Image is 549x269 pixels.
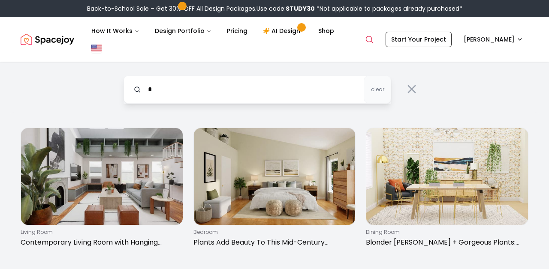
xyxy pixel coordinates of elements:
span: *Not applicable to packages already purchased* [315,4,462,13]
button: clear [364,75,391,104]
b: STUDY30 [286,4,315,13]
img: Plants Add Beauty To This Mid-Century Modern Bedroom [194,128,356,225]
a: Shop [311,22,341,39]
div: Back-to-School Sale – Get 30% OFF All Design Packages. [87,4,462,13]
p: living room [21,229,180,236]
button: [PERSON_NAME] [459,32,528,47]
span: Use code: [256,4,315,13]
p: Blonder [PERSON_NAME] + Gorgeous Plants: Mid-Century Glam Dining Room [366,237,525,248]
p: Plants Add Beauty To This Mid-Century Modern Bedroom [193,237,353,248]
img: Spacejoy Logo [21,31,74,48]
img: United States [91,43,102,53]
a: Plants Add Beauty To This Mid-Century Modern BedroombedroomPlants Add Beauty To This Mid-Century ... [193,128,356,251]
a: Spacejoy [21,31,74,48]
nav: Global [21,17,528,62]
button: Design Portfolio [148,22,218,39]
button: How It Works [84,22,146,39]
img: Contemporary Living Room with Hanging Plants [21,128,183,225]
a: Pricing [220,22,254,39]
p: dining room [366,229,525,236]
a: Blonder Woods + Gorgeous Plants: Mid-Century Glam Dining Roomdining roomBlonder [PERSON_NAME] + G... [366,128,528,251]
p: Contemporary Living Room with Hanging Plants [21,237,180,248]
a: Contemporary Living Room with Hanging Plantsliving roomContemporary Living Room with Hanging Plants [21,128,183,251]
img: Blonder Woods + Gorgeous Plants: Mid-Century Glam Dining Room [366,128,528,225]
a: Start Your Project [386,32,452,47]
nav: Main [84,22,341,39]
a: AI Design [256,22,310,39]
p: bedroom [193,229,353,236]
span: clear [371,86,384,93]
